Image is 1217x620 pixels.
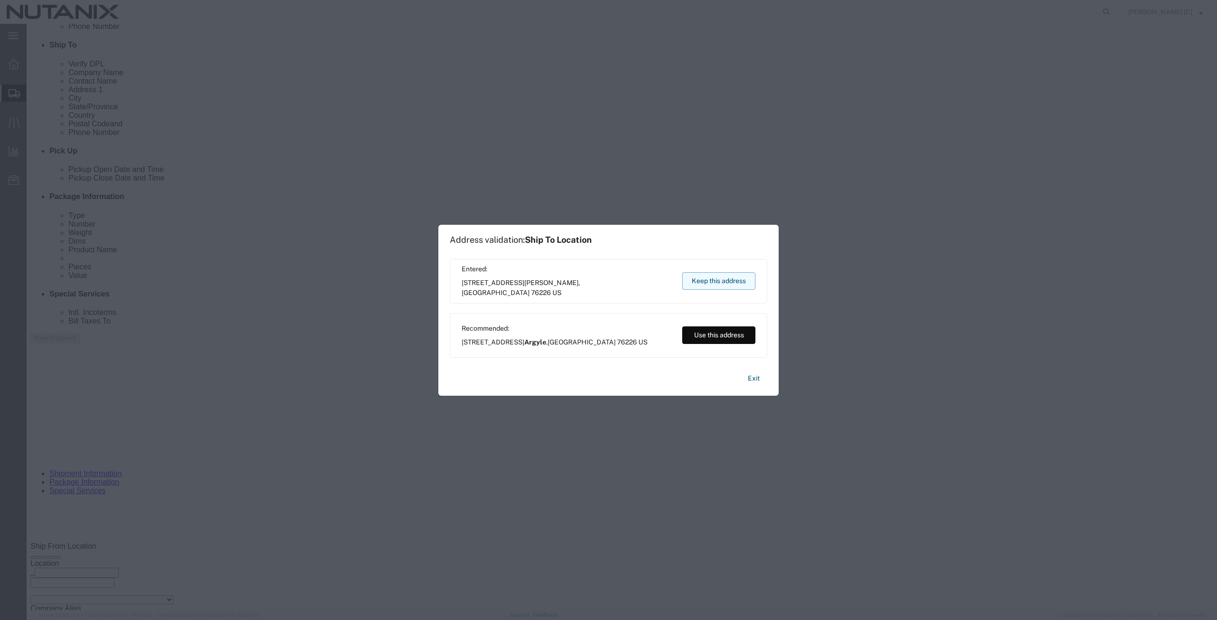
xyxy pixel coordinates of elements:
span: Recommended: [462,324,647,334]
span: [PERSON_NAME] [524,279,579,286]
span: [STREET_ADDRESS] , [462,278,673,298]
span: US [552,289,561,296]
button: Use this address [682,326,755,344]
span: Argyle [524,338,546,346]
span: [GEOGRAPHIC_DATA] [462,289,530,296]
h1: Address validation: [450,235,592,245]
span: 76226 [617,338,637,346]
span: Entered: [462,264,673,274]
button: Keep this address [682,272,755,290]
span: [GEOGRAPHIC_DATA] [548,338,616,346]
button: Exit [740,370,767,387]
span: US [638,338,647,346]
span: [STREET_ADDRESS] , [462,337,647,347]
span: Ship To Location [525,235,592,245]
span: 76226 [531,289,551,296]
